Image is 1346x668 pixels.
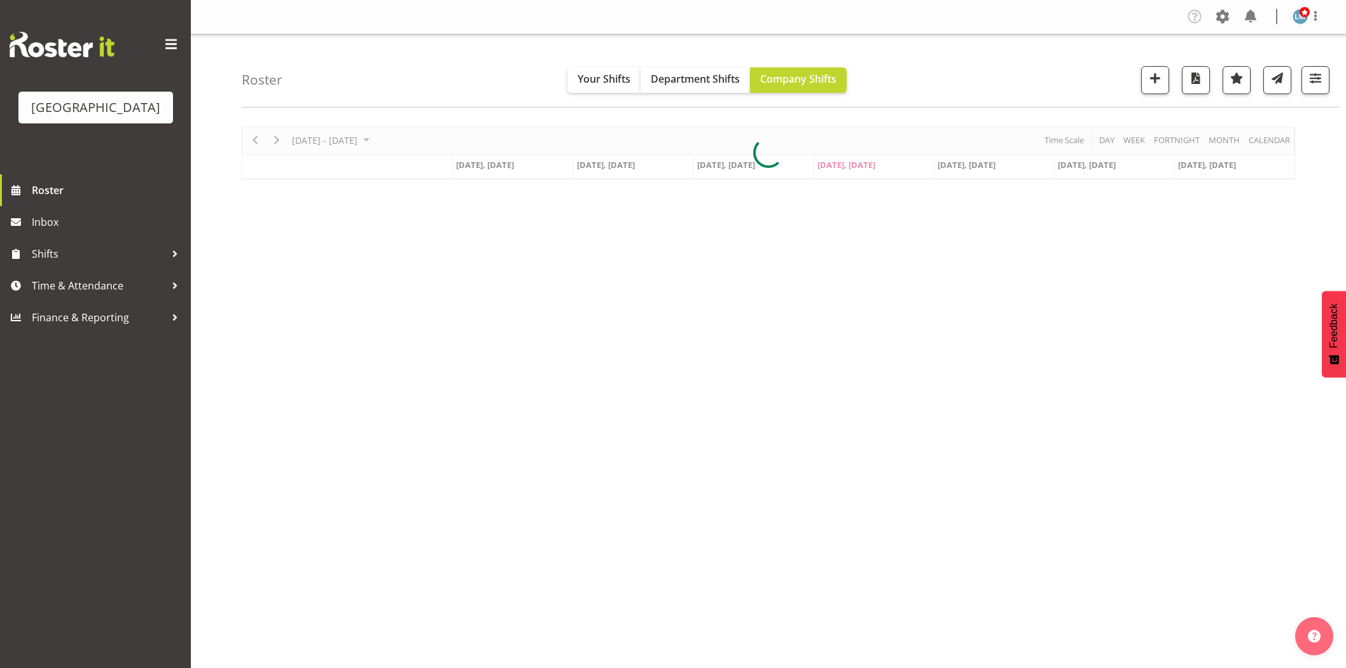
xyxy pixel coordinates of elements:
button: Send a list of all shifts for the selected filtered period to all rostered employees. [1263,66,1291,94]
button: Department Shifts [641,67,750,93]
span: Department Shifts [651,72,740,86]
h4: Roster [242,73,282,87]
button: Download a PDF of the roster according to the set date range. [1182,66,1210,94]
img: help-xxl-2.png [1308,630,1321,643]
span: Shifts [32,244,165,263]
img: Rosterit website logo [10,32,114,57]
span: Feedback [1328,303,1340,348]
span: Finance & Reporting [32,308,165,327]
span: Company Shifts [760,72,836,86]
span: Inbox [32,212,184,232]
button: Company Shifts [750,67,847,93]
button: Your Shifts [567,67,641,93]
button: Feedback - Show survey [1322,291,1346,377]
span: Time & Attendance [32,276,165,295]
img: lesley-mckenzie127.jpg [1293,9,1308,24]
div: [GEOGRAPHIC_DATA] [31,98,160,117]
span: Roster [32,181,184,200]
button: Add a new shift [1141,66,1169,94]
button: Filter Shifts [1301,66,1329,94]
button: Highlight an important date within the roster. [1223,66,1251,94]
span: Your Shifts [578,72,630,86]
